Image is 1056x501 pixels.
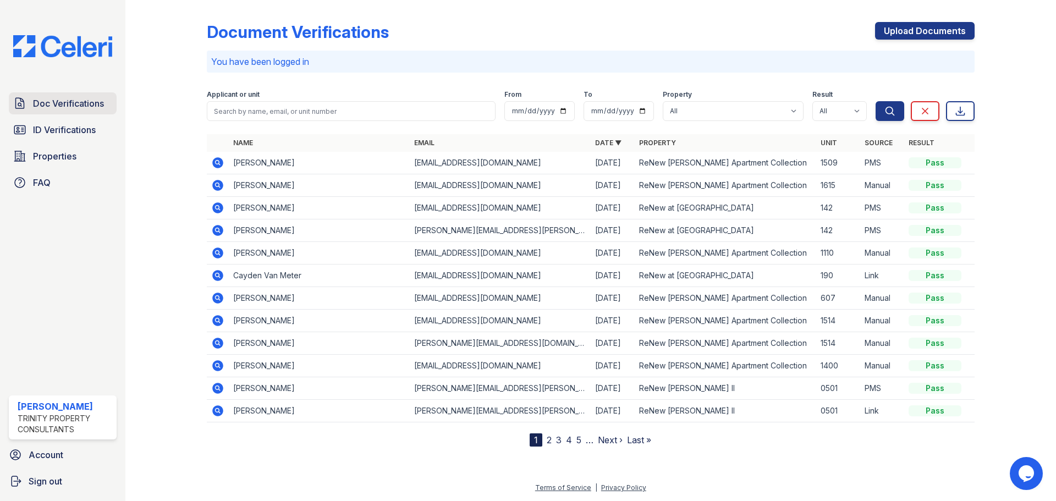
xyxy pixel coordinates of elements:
div: Pass [909,293,961,304]
label: Property [663,90,692,99]
div: Pass [909,270,961,281]
div: Pass [909,315,961,326]
td: 190 [816,265,860,287]
td: Manual [860,310,904,332]
td: 1509 [816,152,860,174]
td: Manual [860,242,904,265]
a: Doc Verifications [9,92,117,114]
div: 1 [530,433,542,447]
td: [PERSON_NAME] [229,400,410,422]
td: ReNew [PERSON_NAME] Apartment Collection [635,174,816,197]
span: FAQ [33,176,51,189]
td: [EMAIL_ADDRESS][DOMAIN_NAME] [410,265,591,287]
td: [DATE] [591,152,635,174]
td: Manual [860,355,904,377]
a: Terms of Service [535,483,591,492]
iframe: chat widget [1010,457,1045,490]
td: [PERSON_NAME] [229,377,410,400]
td: [DATE] [591,219,635,242]
a: 5 [576,434,581,445]
td: [DATE] [591,265,635,287]
td: [EMAIL_ADDRESS][DOMAIN_NAME] [410,152,591,174]
td: ReNew [PERSON_NAME] Apartment Collection [635,152,816,174]
div: | [595,483,597,492]
td: PMS [860,152,904,174]
td: 1110 [816,242,860,265]
div: Pass [909,180,961,191]
a: Next › [598,434,623,445]
label: To [584,90,592,99]
td: ReNew [PERSON_NAME] Apartment Collection [635,355,816,377]
td: ReNew [PERSON_NAME] Apartment Collection [635,310,816,332]
a: FAQ [9,172,117,194]
span: Doc Verifications [33,97,104,110]
a: 3 [556,434,562,445]
td: [DATE] [591,355,635,377]
span: Sign out [29,475,62,488]
div: [PERSON_NAME] [18,400,112,413]
a: Account [4,444,121,466]
td: [EMAIL_ADDRESS][DOMAIN_NAME] [410,242,591,265]
div: Pass [909,338,961,349]
input: Search by name, email, or unit number [207,101,496,121]
td: [PERSON_NAME] [229,310,410,332]
td: 607 [816,287,860,310]
div: Pass [909,202,961,213]
a: Source [865,139,893,147]
td: 1400 [816,355,860,377]
td: Manual [860,287,904,310]
td: Manual [860,174,904,197]
td: ReNew at [GEOGRAPHIC_DATA] [635,265,816,287]
td: [EMAIL_ADDRESS][DOMAIN_NAME] [410,355,591,377]
td: PMS [860,197,904,219]
a: 2 [547,434,552,445]
td: [PERSON_NAME][EMAIL_ADDRESS][PERSON_NAME][DOMAIN_NAME] [410,219,591,242]
td: 142 [816,197,860,219]
td: [PERSON_NAME][EMAIL_ADDRESS][PERSON_NAME][DOMAIN_NAME] [410,400,591,422]
td: [DATE] [591,242,635,265]
td: [DATE] [591,287,635,310]
td: ReNew [PERSON_NAME] II [635,377,816,400]
label: From [504,90,521,99]
td: ReNew [PERSON_NAME] Apartment Collection [635,242,816,265]
a: Properties [9,145,117,167]
td: PMS [860,377,904,400]
td: ReNew [PERSON_NAME] II [635,400,816,422]
a: Upload Documents [875,22,975,40]
td: [PERSON_NAME] [229,174,410,197]
td: ReNew at [GEOGRAPHIC_DATA] [635,219,816,242]
div: Pass [909,360,961,371]
a: Name [233,139,253,147]
a: ID Verifications [9,119,117,141]
td: [DATE] [591,377,635,400]
td: [PERSON_NAME] [229,332,410,355]
td: ReNew [PERSON_NAME] Apartment Collection [635,332,816,355]
td: ReNew [PERSON_NAME] Apartment Collection [635,287,816,310]
td: [PERSON_NAME] [229,242,410,265]
span: ID Verifications [33,123,96,136]
span: Properties [33,150,76,163]
a: Last » [627,434,651,445]
label: Result [812,90,833,99]
td: 1615 [816,174,860,197]
td: [PERSON_NAME] [229,287,410,310]
div: Pass [909,225,961,236]
td: [PERSON_NAME] [229,219,410,242]
a: Email [414,139,435,147]
td: ReNew at [GEOGRAPHIC_DATA] [635,197,816,219]
td: [DATE] [591,400,635,422]
span: Account [29,448,63,461]
td: [EMAIL_ADDRESS][DOMAIN_NAME] [410,310,591,332]
a: Result [909,139,934,147]
a: Sign out [4,470,121,492]
div: Pass [909,157,961,168]
div: Pass [909,383,961,394]
div: Pass [909,247,961,258]
td: [PERSON_NAME][EMAIL_ADDRESS][PERSON_NAME][DOMAIN_NAME] [410,377,591,400]
td: 1514 [816,310,860,332]
td: [DATE] [591,310,635,332]
td: [DATE] [591,174,635,197]
a: Unit [821,139,837,147]
td: [PERSON_NAME] [229,355,410,377]
td: 1514 [816,332,860,355]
